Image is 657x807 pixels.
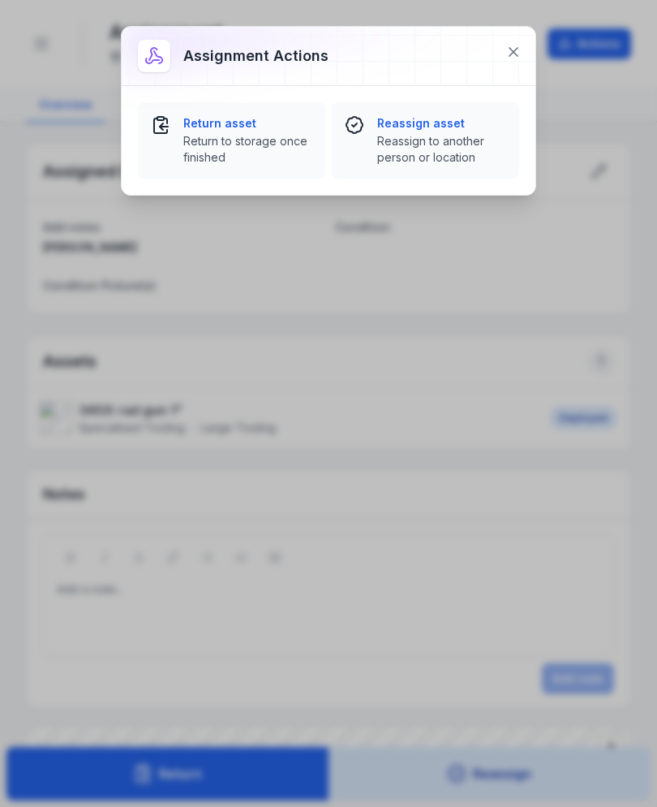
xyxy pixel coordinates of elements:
[183,45,328,67] h3: Assignment actions
[377,133,506,166] span: Reassign to another person or location
[138,102,325,179] button: Return assetReturn to storage once finished
[183,133,312,166] span: Return to storage once finished
[183,115,312,132] strong: Return asset
[332,102,519,179] button: Reassign assetReassign to another person or location
[377,115,506,132] strong: Reassign asset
